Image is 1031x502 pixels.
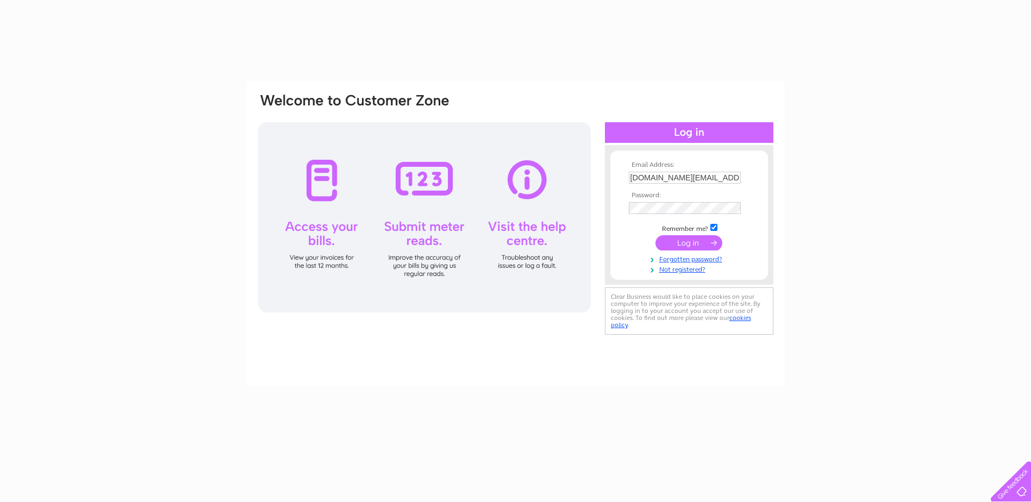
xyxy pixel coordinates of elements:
input: Submit [655,235,722,250]
td: Remember me? [626,222,752,233]
th: Password: [626,192,752,199]
a: Forgotten password? [629,253,752,263]
div: Clear Business would like to place cookies on your computer to improve your experience of the sit... [605,287,773,335]
a: Not registered? [629,263,752,274]
th: Email Address: [626,161,752,169]
a: cookies policy [611,314,751,329]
